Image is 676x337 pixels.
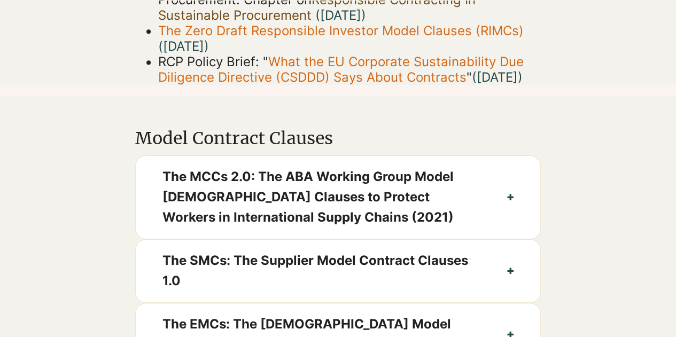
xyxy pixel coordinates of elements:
[204,38,209,54] a: )
[135,128,333,149] span: Model Contract Clauses
[472,69,523,85] span: ([DATE])
[136,240,540,302] button: The SMCs: The Supplier Model Contract Clauses 1.0
[158,54,524,85] a: What the EU Corporate Sustainability Due Diligence Directive (CSDDD) Says About Contracts
[162,167,480,228] span: The MCCs 2.0: The ABA Working Group Model [DEMOGRAPHIC_DATA] Clauses to Protect Workers in Intern...
[136,156,540,239] button: The MCCs 2.0: The ABA Working Group Model [DEMOGRAPHIC_DATA] Clauses to Protect Workers in Intern...
[158,38,204,54] span: (
[158,54,524,85] span: RCP Policy Brief: " "
[163,38,204,54] a: [DATE]
[162,250,480,292] span: The SMCs: The Supplier Model Contract Clauses 1.0
[315,7,366,23] span: ([DATE])
[158,23,524,38] a: The Zero Draft Responsible Investor Model Clauses (RIMCs)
